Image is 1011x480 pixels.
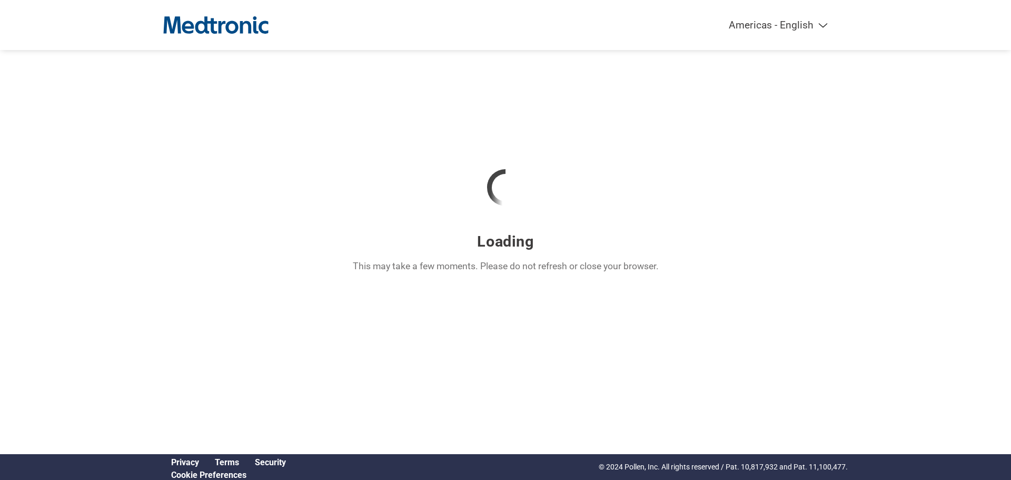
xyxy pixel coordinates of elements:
[171,470,246,480] a: Cookie Preferences, opens a dedicated popup modal window
[255,457,286,467] a: Security
[477,232,533,250] h3: Loading
[353,259,659,273] p: This may take a few moments. Please do not refresh or close your browser.
[215,457,239,467] a: Terms
[599,462,848,473] p: © 2024 Pollen, Inc. All rights reserved / Pat. 10,817,932 and Pat. 11,100,477.
[171,457,199,467] a: Privacy
[163,470,294,480] div: Open Cookie Preferences Modal
[163,11,269,40] img: Medtronic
